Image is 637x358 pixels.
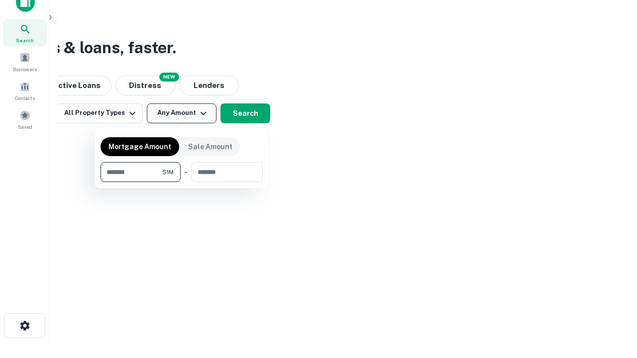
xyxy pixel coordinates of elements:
[188,141,232,152] p: Sale Amount
[162,168,174,177] span: $1M
[108,141,171,152] p: Mortgage Amount
[587,278,637,326] iframe: Chat Widget
[185,162,188,182] div: -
